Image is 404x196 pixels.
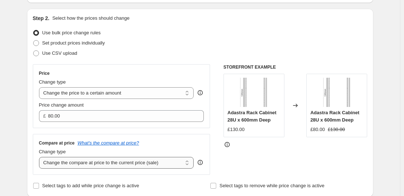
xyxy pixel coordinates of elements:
h6: STOREFRONT EXAMPLE [224,64,368,70]
span: Use bulk price change rules [42,30,101,35]
span: Price change amount [39,102,84,108]
img: 953628UK_LD1_80x.jpg [322,78,351,107]
span: Use CSV upload [42,50,77,56]
span: Change type [39,79,66,85]
p: Select how the prices should change [52,15,129,22]
span: Select tags to add while price change is active [42,183,139,188]
span: Adastra Rack Cabinet 28U x 600mm Deep [228,110,276,123]
div: help [197,159,204,166]
button: What's the compare at price? [78,140,139,146]
div: £80.00 [310,126,325,133]
h3: Price [39,70,50,76]
input: 80.00 [48,110,193,122]
div: £130.00 [228,126,245,133]
span: Select tags to remove while price change is active [220,183,325,188]
span: £ [43,113,46,119]
span: Adastra Rack Cabinet 28U x 600mm Deep [310,110,359,123]
h3: Compare at price [39,140,75,146]
span: Set product prices individually [42,40,105,46]
span: Change type [39,149,66,154]
img: 953628UK_LD1_80x.jpg [239,78,268,107]
div: help [197,89,204,96]
strike: £130.00 [328,126,345,133]
h2: Step 2. [33,15,50,22]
